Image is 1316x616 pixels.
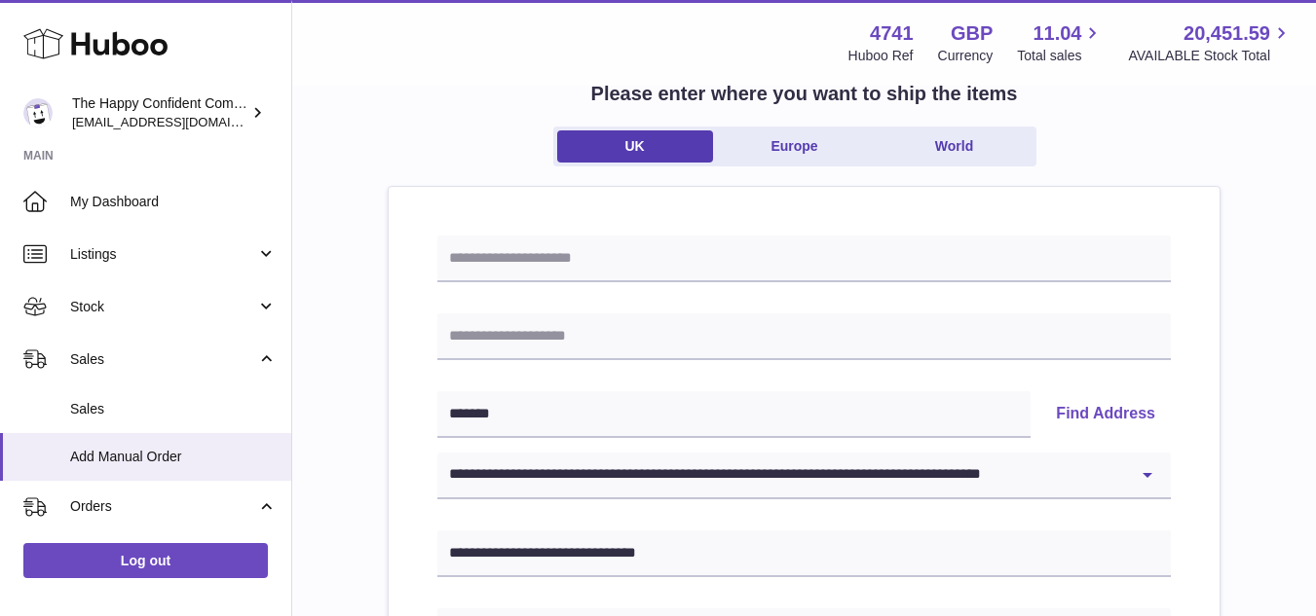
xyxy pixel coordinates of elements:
span: Sales [70,400,277,418]
div: The Happy Confident Company [72,94,247,131]
a: Europe [717,130,873,163]
span: [EMAIL_ADDRESS][DOMAIN_NAME] [72,114,286,129]
span: 20,451.59 [1184,20,1270,47]
span: My Dashboard [70,193,277,211]
strong: 4741 [870,20,914,47]
a: World [877,130,1033,163]
span: AVAILABLE Stock Total [1128,47,1293,65]
a: UK [557,130,713,163]
span: Total sales [1017,47,1104,65]
div: Huboo Ref [848,47,914,65]
span: Listings [70,245,256,264]
a: 20,451.59 AVAILABLE Stock Total [1128,20,1293,65]
strong: GBP [951,20,993,47]
button: Find Address [1040,391,1171,438]
h2: Please enter where you want to ship the items [591,81,1018,107]
div: Currency [938,47,994,65]
span: Sales [70,350,256,369]
img: contact@happyconfident.com [23,98,53,127]
span: Stock [70,298,256,316]
span: 11.04 [1033,20,1081,47]
span: Add Manual Order [70,448,277,466]
a: 11.04 Total sales [1017,20,1104,65]
a: Log out [23,543,268,578]
span: Orders [70,497,256,516]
